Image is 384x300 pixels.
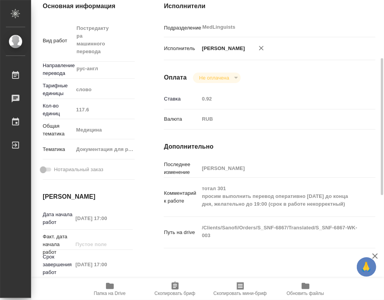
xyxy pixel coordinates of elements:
p: Срок завершения работ [43,253,73,276]
span: Скопировать бриф [155,291,195,296]
span: Скопировать мини-бриф [214,291,267,296]
div: слово [73,83,144,96]
p: Тарифные единицы [43,82,73,97]
div: RUB [199,113,358,126]
p: Ставка [164,95,199,103]
span: Папка на Drive [94,291,126,296]
h4: Основная информация [43,2,133,11]
button: 🙏 [357,257,376,277]
p: Кол-во единиц [43,102,73,118]
h4: [PERSON_NAME] [43,192,133,201]
input: Пустое поле [73,213,133,224]
span: 🙏 [360,259,373,275]
textarea: тотал 301 просим выполнить перевод оперативно [DATE] до конца дня, желательно до 19:00 (срок в ра... [199,182,358,211]
p: Валюта [164,115,199,123]
h4: Оплата [164,73,187,82]
p: Дата начала работ [43,211,73,226]
input: Пустое поле [73,104,135,115]
p: Комментарий к работе [164,189,199,205]
h4: Дополнительно [164,142,375,151]
p: Путь на drive [164,229,199,236]
button: Скопировать бриф [142,278,208,300]
input: Пустое поле [73,239,133,250]
input: Пустое поле [199,163,358,174]
p: Подразделение [164,24,199,32]
input: Пустое поле [199,93,358,104]
p: Общая тематика [43,122,73,138]
div: Документация для рег. органов [73,143,144,156]
p: Последнее изменение [164,161,199,176]
p: Тематика [43,146,73,153]
textarea: /Clients/Sanofi/Orders/S_SNF-6867/Translated/S_SNF-6867-WK-003 [199,221,358,242]
div: Медицина [73,123,144,137]
p: [PERSON_NAME] [199,45,245,52]
div: Не оплачена [193,73,241,83]
button: Удалить исполнителя [253,40,270,57]
p: Вид работ [43,37,73,45]
button: Обновить файлы [273,278,338,300]
button: Не оплачена [197,75,231,81]
button: Папка на Drive [77,278,142,300]
span: Обновить файлы [287,291,324,296]
p: Факт. дата начала работ [43,233,73,256]
span: Нотариальный заказ [54,166,103,173]
p: Исполнитель [164,45,199,52]
button: Скопировать мини-бриф [208,278,273,300]
h4: Исполнители [164,2,375,11]
p: Направление перевода [43,62,73,77]
input: Пустое поле [73,259,133,270]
